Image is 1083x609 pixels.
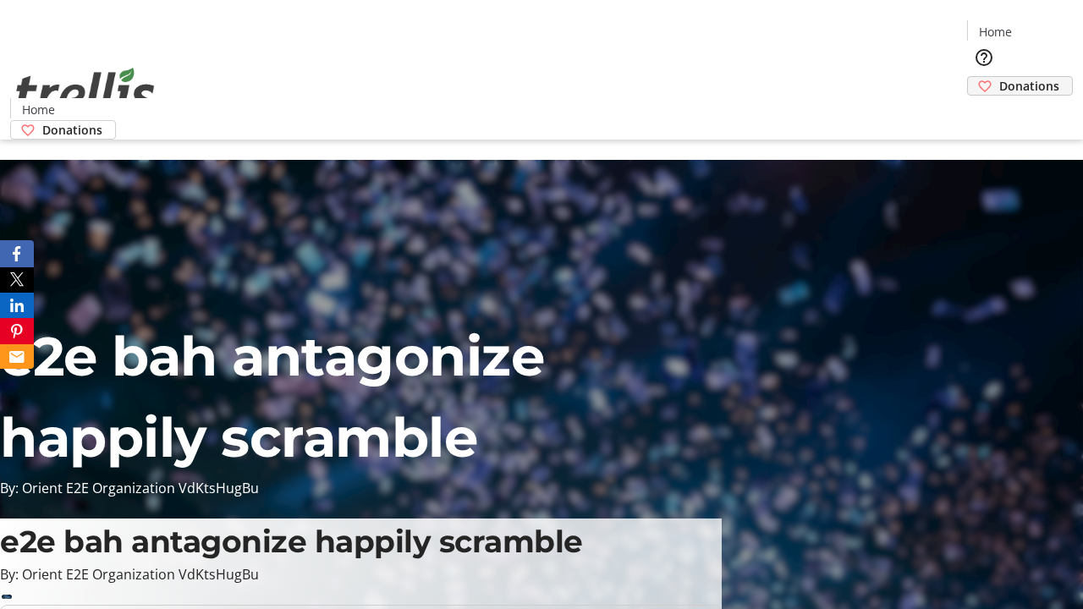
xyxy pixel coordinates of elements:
span: Donations [999,77,1059,95]
a: Donations [967,76,1073,96]
button: Cart [967,96,1001,129]
span: Donations [42,121,102,139]
a: Home [968,23,1022,41]
a: Home [11,101,65,118]
span: Home [22,101,55,118]
img: Orient E2E Organization VdKtsHugBu's Logo [10,49,161,134]
button: Help [967,41,1001,74]
a: Donations [10,120,116,140]
span: Home [979,23,1012,41]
